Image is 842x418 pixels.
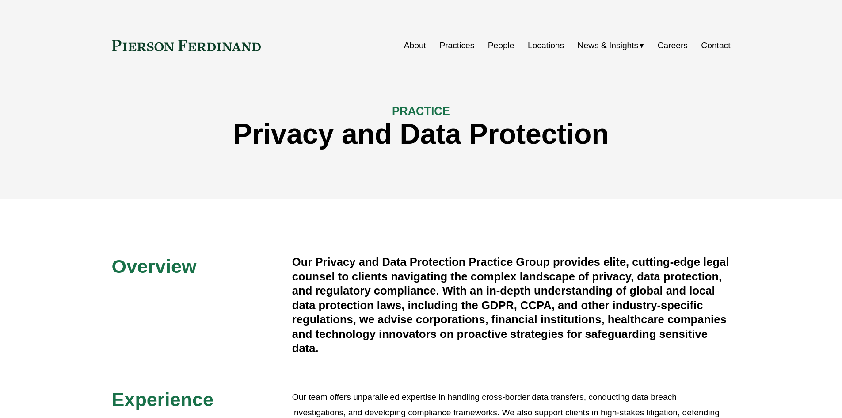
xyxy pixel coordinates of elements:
a: Careers [658,37,688,54]
a: Locations [528,37,564,54]
a: folder dropdown [578,37,644,54]
h4: Our Privacy and Data Protection Practice Group provides elite, cutting-edge legal counsel to clie... [292,255,731,355]
span: Overview [112,256,197,277]
span: PRACTICE [392,105,450,117]
a: About [404,37,426,54]
h1: Privacy and Data Protection [112,118,731,150]
a: People [488,37,514,54]
a: Practices [439,37,474,54]
span: Experience [112,389,213,410]
span: News & Insights [578,38,639,54]
a: Contact [701,37,730,54]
